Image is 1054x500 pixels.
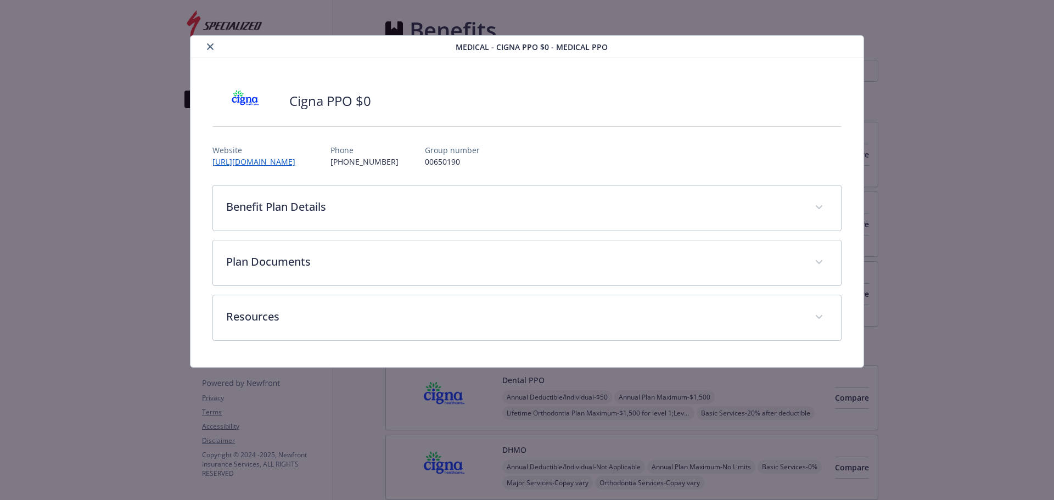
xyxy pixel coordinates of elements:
p: Website [212,144,304,156]
div: Plan Documents [213,240,842,285]
h2: Cigna PPO $0 [289,92,371,110]
div: details for plan Medical - Cigna PPO $0 - Medical PPO [105,35,949,368]
button: close [204,40,217,53]
img: CIGNA [212,85,278,117]
p: Group number [425,144,480,156]
div: Benefit Plan Details [213,186,842,231]
p: Phone [330,144,399,156]
a: [URL][DOMAIN_NAME] [212,156,304,167]
span: Medical - Cigna PPO $0 - Medical PPO [456,41,608,53]
p: 00650190 [425,156,480,167]
div: Resources [213,295,842,340]
p: Resources [226,308,802,325]
p: Plan Documents [226,254,802,270]
p: Benefit Plan Details [226,199,802,215]
p: [PHONE_NUMBER] [330,156,399,167]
